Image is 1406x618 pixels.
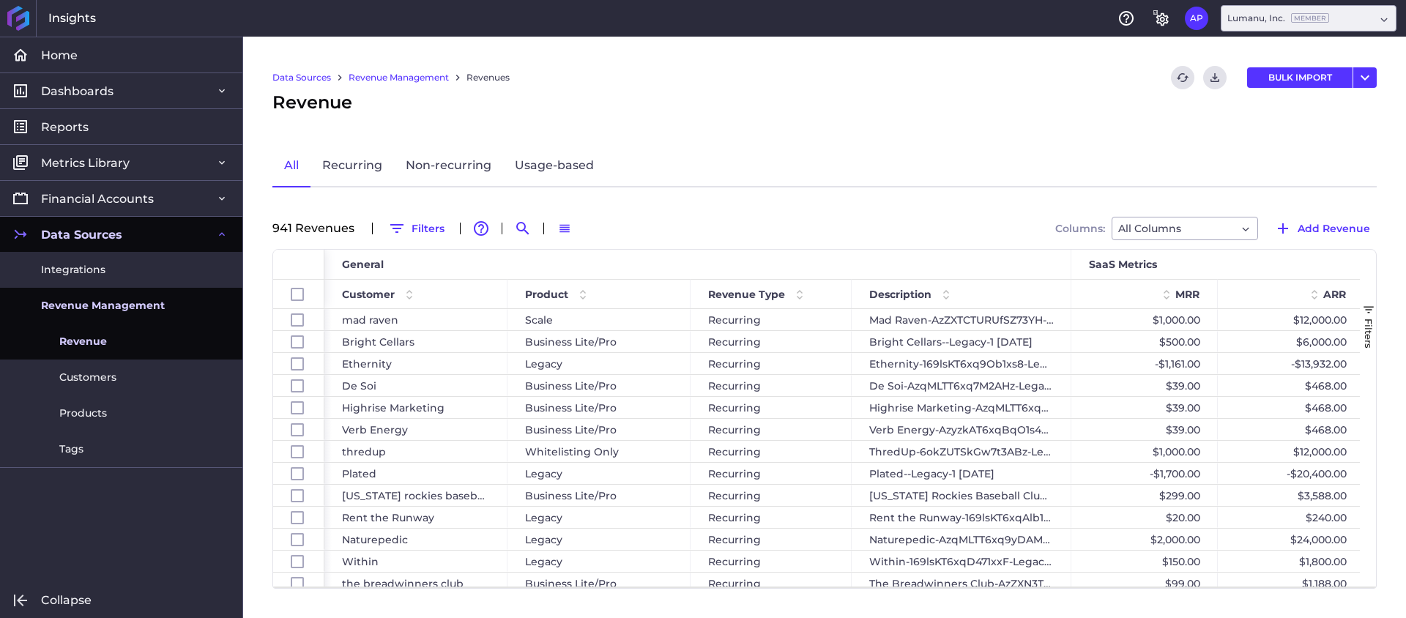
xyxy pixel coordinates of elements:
div: $1,188.00 [1218,573,1364,594]
span: Business Lite/Pro [525,398,617,418]
ins: Member [1291,13,1329,23]
span: De Soi [342,376,376,396]
a: Usage-based [503,145,606,187]
div: $2,000.00 [1071,529,1218,550]
div: -$1,161.00 [1071,353,1218,374]
div: $240.00 [1218,507,1364,528]
span: Legacy [525,507,562,528]
div: $1,000.00 [1071,309,1218,330]
span: Customers [59,370,116,385]
span: Bright Cellars [342,332,414,352]
button: Filters [382,217,451,240]
span: Collapse [41,592,92,608]
a: All [272,145,310,187]
div: $3,588.00 [1218,485,1364,506]
div: Press SPACE to select this row. [273,375,324,397]
div: -$1,700.00 [1071,463,1218,484]
div: $1,800.00 [1218,551,1364,572]
span: Legacy [525,463,562,484]
span: Metrics Library [41,155,130,171]
span: Products [59,406,107,421]
div: Mad Raven-AzZXTCTURUfSZ73YH-Legacy-1 [DATE] [852,309,1071,330]
div: Within-169lsKT6xqD471xxF-Legacy-1 [DATE] [852,551,1071,572]
div: $6,000.00 [1218,331,1364,352]
span: Legacy [525,551,562,572]
div: $299.00 [1071,485,1218,506]
span: [US_STATE] rockies baseball club, ltd. [342,485,490,506]
div: Press SPACE to select this row. [273,551,324,573]
span: thredup [342,442,386,462]
div: Press SPACE to select this row. [273,573,324,595]
div: Recurring [691,485,852,506]
button: Add Revenue [1268,217,1377,240]
button: User Menu [1353,67,1377,88]
div: Recurring [691,507,852,528]
span: Business Lite/Pro [525,420,617,440]
div: Press SPACE to select this row. [273,419,324,441]
span: Verb Energy [342,420,408,440]
div: $468.00 [1218,397,1364,418]
div: Recurring [691,573,852,594]
div: Verb Energy-AzyzkAT6xqBqO1s4b-Legacy-1 [DATE] [852,419,1071,440]
span: Tags [59,442,83,457]
div: -$20,400.00 [1218,463,1364,484]
span: Description [869,288,931,301]
span: Whitelisting Only [525,442,619,462]
div: Recurring [691,551,852,572]
span: Business Lite/Pro [525,332,617,352]
div: Highrise Marketing-AzqMLTT6xq6xTAHh-Legacy-1 [DATE] [852,397,1071,418]
span: Scale [525,310,553,330]
button: Refresh [1171,66,1194,89]
span: Reports [41,119,89,135]
span: Integrations [41,262,105,278]
div: $500.00 [1071,331,1218,352]
span: Data Sources [41,227,122,242]
div: $39.00 [1071,375,1218,396]
div: De Soi-AzqMLTT6xq7M2AHz-Legacy-1 [DATE] [852,375,1071,396]
div: $99.00 [1071,573,1218,594]
span: Revenue Management [41,298,165,313]
div: Naturepedic-AzqMLTT6xq9yDAMS-Legacy-1 [DATE] [852,529,1071,550]
span: MRR [1175,288,1199,301]
button: Download [1203,66,1227,89]
div: -$13,932.00 [1218,353,1364,374]
div: Recurring [691,529,852,550]
button: Search by [511,217,535,240]
span: Plated [342,463,376,484]
div: The Breadwinners Club-AzZXN3TOWVc3u4mAS-Legacy-1 [DATE] [852,573,1071,594]
div: Recurring [691,463,852,484]
div: Press SPACE to select this row. [273,507,324,529]
a: Data Sources [272,71,331,84]
span: Product [525,288,568,301]
span: Rent the Runway [342,507,434,528]
div: Press SPACE to select this row. [273,397,324,419]
div: $39.00 [1071,419,1218,440]
div: [US_STATE] Rockies Baseball Club, Ltd.-AzqHaTTBNvkEE2A0C-Legacy-1 [DATE] [852,485,1071,506]
div: Plated--Legacy-1 [DATE] [852,463,1071,484]
span: Within [342,551,379,572]
span: mad raven [342,310,398,330]
span: the breadwinners club [342,573,464,594]
div: Rent the Runway-169lsKT6xqAlb1xtw-Legacy-1 [DATE] [852,507,1071,528]
a: Recurring [310,145,394,187]
div: $468.00 [1218,375,1364,396]
div: $24,000.00 [1218,529,1364,550]
div: Press SPACE to select this row. [273,485,324,507]
div: $12,000.00 [1218,441,1364,462]
div: Recurring [691,331,852,352]
div: 941 Revenue s [272,223,363,234]
div: $150.00 [1071,551,1218,572]
button: General Settings [1150,7,1173,30]
div: Dropdown select [1221,5,1396,31]
div: Recurring [691,375,852,396]
div: Recurring [691,353,852,374]
span: Financial Accounts [41,191,154,206]
span: Add Revenue [1298,220,1370,237]
div: Press SPACE to select this row. [273,529,324,551]
span: SaaS Metrics [1089,258,1157,271]
span: Home [41,48,78,63]
span: Dashboards [41,83,114,99]
span: Business Lite/Pro [525,573,617,594]
span: Revenue [59,334,107,349]
span: Highrise Marketing [342,398,445,418]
